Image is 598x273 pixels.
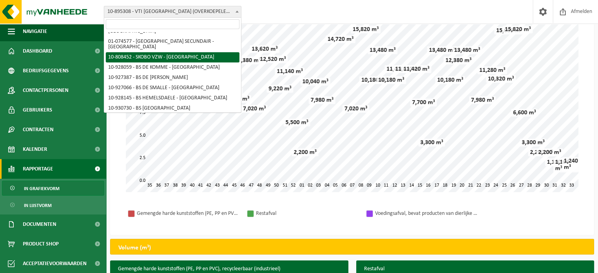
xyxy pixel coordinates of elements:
[435,76,465,84] div: 10,180 m³
[23,41,52,61] span: Dashboard
[106,103,239,114] li: 10-930730 - BS [GEOGRAPHIC_DATA]
[23,120,53,139] span: Contracten
[23,100,52,120] span: Gebruikers
[443,57,473,64] div: 12,380 m³
[359,76,389,84] div: 10,180 m³
[106,73,239,83] li: 10-927387 - BS DE [PERSON_NAME]
[23,234,59,254] span: Product Shop
[275,68,305,75] div: 11,140 m³
[106,93,239,103] li: 10-928145 - BS HEMELSDAELE - [GEOGRAPHIC_DATA]
[536,148,563,156] div: 2,200 m³
[427,46,457,54] div: 13,480 m³
[106,37,239,52] li: 01-074577 - [GEOGRAPHIC_DATA] SECUNDAIR - [GEOGRAPHIC_DATA]
[418,139,445,147] div: 3,300 m³
[494,27,524,35] div: 15,680 m³
[104,6,241,18] span: 10-895308 - VTI BRUGGE (OVERKOEPELEND)
[376,76,406,84] div: 10,180 m³
[410,99,437,106] div: 7,700 m³
[137,209,239,218] div: Gemengde harde kunststoffen (PE, PP en PVC), recycleerbaar (industrieel)
[23,61,69,81] span: Bedrijfsgegevens
[106,52,239,62] li: 10-808452 - SKOBO VZW - [GEOGRAPHIC_DATA]
[292,148,318,156] div: 2,200 m³
[452,46,482,54] div: 13,480 m³
[23,139,47,159] span: Kalender
[2,181,104,196] a: In grafiekvorm
[283,119,310,126] div: 5,500 m³
[110,239,159,257] h2: Volume (m³)
[326,35,355,43] div: 14,720 m³
[562,157,580,171] div: 1,240 m³
[106,62,239,73] li: 10-928059 - BS DE KOMME - [GEOGRAPHIC_DATA]
[503,26,533,33] div: 15,820 m³
[401,65,431,73] div: 11,420 m³
[553,158,578,172] div: 1,100 m³
[528,148,555,156] div: 2,200 m³
[351,26,381,33] div: 15,820 m³
[24,181,59,196] span: In grafiekvorm
[477,66,507,74] div: 11,280 m³
[309,96,335,104] div: 7,980 m³
[23,22,47,41] span: Navigatie
[24,198,52,213] span: In lijstvorm
[469,96,496,104] div: 7,980 m³
[511,109,538,117] div: 6,600 m³
[23,81,68,100] span: Contactpersonen
[393,65,423,73] div: 11,420 m³
[2,198,104,213] a: In lijstvorm
[520,139,546,147] div: 3,300 m³
[342,105,369,113] div: 7,020 m³
[250,45,280,53] div: 13,620 m³
[375,209,477,218] div: Voedingsafval, bevat producten van dierlijke oorsprong, onverpakt, categorie 3
[241,105,268,113] div: 7,020 m³
[23,159,53,179] span: Rapportage
[368,46,397,54] div: 13,480 m³
[258,55,288,63] div: 12,520 m³
[486,75,516,83] div: 10,320 m³
[300,78,330,86] div: 10,040 m³
[233,57,263,64] div: 12,380 m³
[106,83,239,93] li: 10-927066 - BS DE SMALLE - [GEOGRAPHIC_DATA]
[104,6,241,17] span: 10-895308 - VTI BRUGGE (OVERKOEPELEND)
[256,209,358,218] div: Restafval
[267,85,293,93] div: 9,220 m³
[385,65,414,73] div: 11,420 m³
[545,158,572,166] div: 1,100 m³
[23,214,56,234] span: Documenten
